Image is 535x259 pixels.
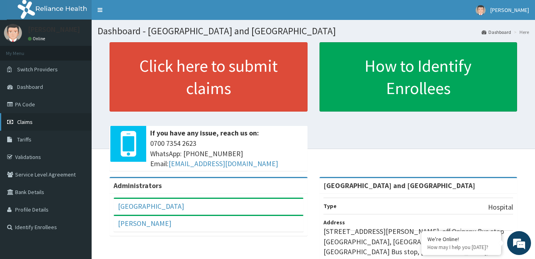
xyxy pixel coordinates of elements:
h1: Dashboard - [GEOGRAPHIC_DATA] and [GEOGRAPHIC_DATA] [98,26,529,36]
a: [EMAIL_ADDRESS][DOMAIN_NAME] [169,159,278,168]
li: Here [512,29,529,35]
p: How may I help you today? [427,244,495,251]
img: User Image [476,5,486,15]
b: If you have any issue, reach us on: [150,128,259,137]
div: We're Online! [427,235,495,243]
a: Click here to submit claims [110,42,308,112]
a: How to Identify Enrollees [319,42,517,112]
span: [PERSON_NAME] [490,6,529,14]
span: Switch Providers [17,66,58,73]
span: Dashboard [17,83,43,90]
span: Tariffs [17,136,31,143]
span: Claims [17,118,33,126]
a: Online [28,36,47,41]
b: Type [323,202,337,210]
a: Dashboard [482,29,511,35]
a: [PERSON_NAME] [118,219,171,228]
strong: [GEOGRAPHIC_DATA] and [GEOGRAPHIC_DATA] [323,181,475,190]
b: Administrators [114,181,162,190]
a: [GEOGRAPHIC_DATA] [118,202,184,211]
span: 0700 7354 2623 WhatsApp: [PHONE_NUMBER] Email: [150,138,304,169]
p: Hospital [488,202,513,212]
b: Address [323,219,345,226]
p: [PERSON_NAME] [28,26,80,33]
img: User Image [4,24,22,42]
